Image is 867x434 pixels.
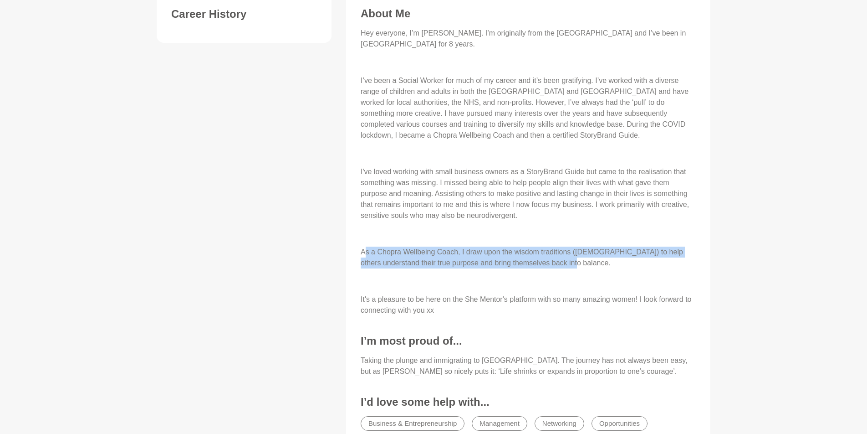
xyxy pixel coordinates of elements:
[361,28,696,50] p: Hey everyone, I’m [PERSON_NAME]. I’m originally from the [GEOGRAPHIC_DATA] and I’ve been in [GEOG...
[361,355,696,377] p: Taking the plunge and immigrating to [GEOGRAPHIC_DATA]. The journey has not always been easy, but...
[361,166,696,221] p: I've loved working with small business owners as a StoryBrand Guide but came to the realisation t...
[361,294,696,316] p: It's a pleasure to be here on the She Mentor's platform with so many amazing women! I look forwar...
[361,395,696,409] h3: I’d love some help with...
[361,247,696,269] p: As a Chopra Wellbeing Coach, I draw upon the wisdom traditions ([DEMOGRAPHIC_DATA]) to help other...
[171,7,317,21] h3: Career History
[361,334,696,348] h3: I’m most proud of...
[361,75,696,141] p: I’ve been a Social Worker for much of my career and it’s been gratifying. I’ve worked with a dive...
[361,7,696,21] h3: About Me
